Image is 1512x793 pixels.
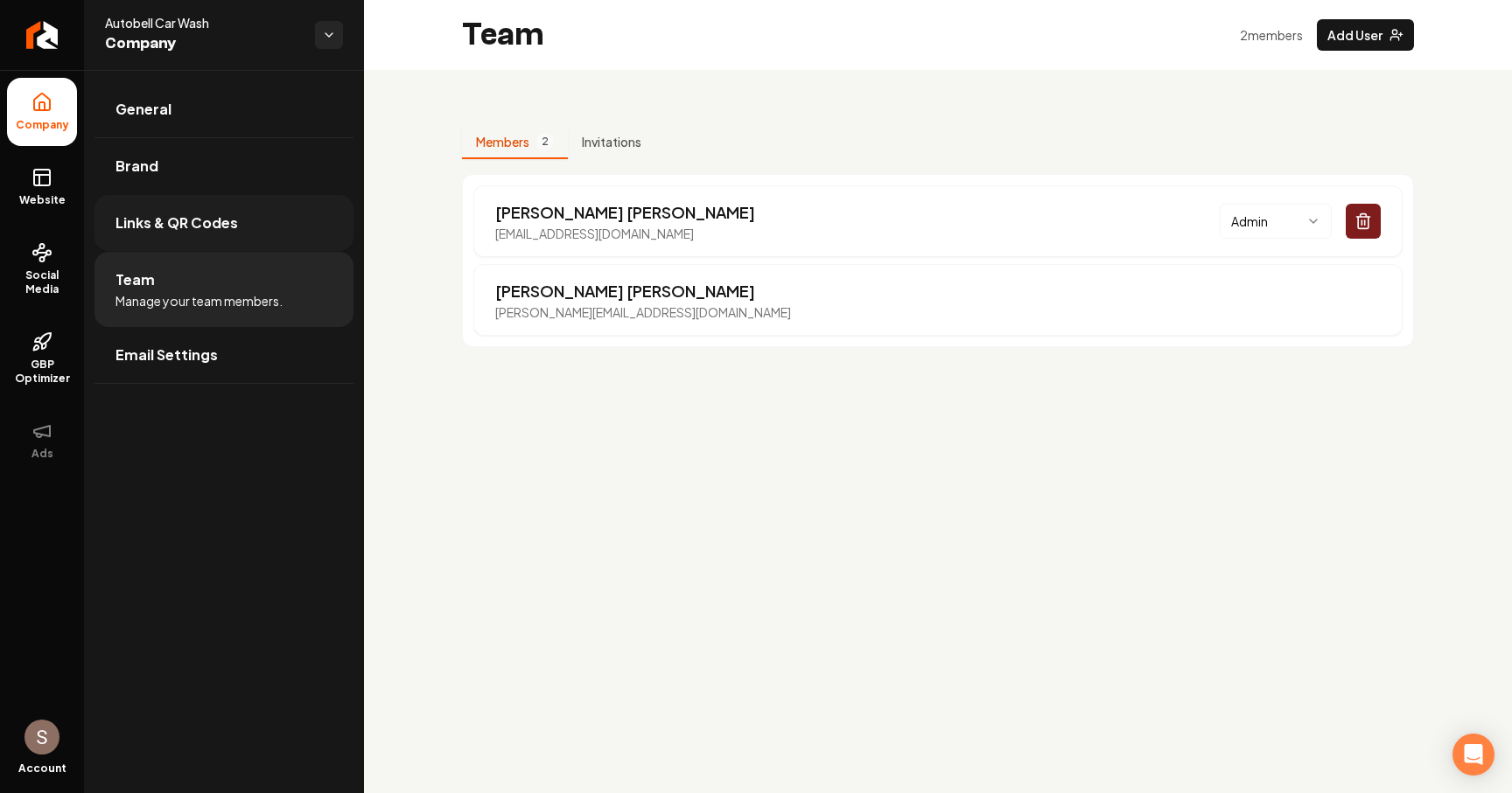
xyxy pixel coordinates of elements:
[7,153,77,221] a: Website
[495,279,791,303] p: [PERSON_NAME] [PERSON_NAME]
[12,193,73,207] span: Website
[24,720,59,755] img: Santiago Vásquez
[26,21,59,49] img: Rebolt Logo
[1452,734,1494,776] div: Open Intercom Messenger
[105,14,301,31] span: Autobell Car Wash
[462,17,544,52] h2: Team
[568,126,655,159] button: Invitations
[495,225,755,242] p: [EMAIL_ADDRESS][DOMAIN_NAME]
[94,138,353,194] a: Brand
[495,200,755,225] p: [PERSON_NAME] [PERSON_NAME]
[115,99,171,120] span: General
[24,720,59,755] button: Open user button
[536,133,554,150] span: 2
[9,118,76,132] span: Company
[18,762,66,776] span: Account
[94,195,353,251] a: Links & QR Codes
[1317,19,1414,51] button: Add User
[115,292,283,310] span: Manage your team members.
[7,268,77,296] span: Social Media
[105,31,301,56] span: Company
[7,317,77,400] a: GBP Optimizer
[24,447,60,461] span: Ads
[94,327,353,383] a: Email Settings
[495,303,791,321] p: [PERSON_NAME][EMAIL_ADDRESS][DOMAIN_NAME]
[115,212,238,233] span: Links & QR Codes
[115,269,155,290] span: Team
[7,228,77,310] a: Social Media
[94,81,353,137] a: General
[115,156,158,177] span: Brand
[7,407,77,475] button: Ads
[7,358,77,386] span: GBP Optimizer
[462,126,568,159] button: Members
[115,344,218,365] span: Email Settings
[1240,26,1303,44] p: 2 member s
